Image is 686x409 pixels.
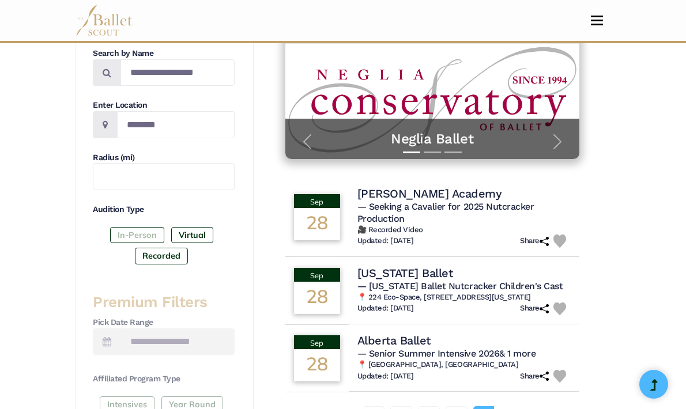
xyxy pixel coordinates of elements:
[357,225,571,235] h6: 🎥 Recorded Video
[93,48,235,59] h4: Search by Name
[499,348,536,359] a: & 1 more
[357,372,414,381] h6: Updated: [DATE]
[357,186,502,201] h4: [PERSON_NAME] Academy
[93,293,235,312] h3: Premium Filters
[294,268,340,282] div: Sep
[357,293,571,302] h6: 📍 224 Eco-Space, [STREET_ADDRESS][US_STATE]
[424,146,441,159] button: Slide 2
[357,236,414,246] h6: Updated: [DATE]
[117,111,235,138] input: Location
[294,194,340,208] div: Sep
[357,348,536,359] span: — Senior Summer Intensive 2026
[357,333,431,348] h4: Alberta Ballet
[444,146,462,159] button: Slide 3
[357,360,571,370] h6: 📍 [GEOGRAPHIC_DATA], [GEOGRAPHIC_DATA]
[93,204,235,215] h4: Audition Type
[120,59,235,86] input: Search by names...
[135,248,188,264] label: Recorded
[93,373,235,385] h4: Affiliated Program Type
[294,335,340,349] div: Sep
[110,227,164,243] label: In-Person
[520,304,549,313] h6: Share
[297,130,568,148] a: Neglia Ballet
[93,100,235,111] h4: Enter Location
[520,236,549,246] h6: Share
[294,282,340,314] div: 28
[357,281,563,291] span: — [US_STATE] Ballet Nutcracker Children's Cast
[403,146,420,159] button: Slide 1
[93,152,235,164] h4: Radius (mi)
[357,201,534,224] span: — Seeking a Cavalier for 2025 Nutcracker Production
[171,227,213,243] label: Virtual
[520,372,549,381] h6: Share
[93,317,235,328] h4: Pick Date Range
[357,266,453,281] h4: [US_STATE] Ballet
[357,304,414,313] h6: Updated: [DATE]
[294,208,340,240] div: 28
[294,349,340,381] div: 28
[583,15,610,26] button: Toggle navigation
